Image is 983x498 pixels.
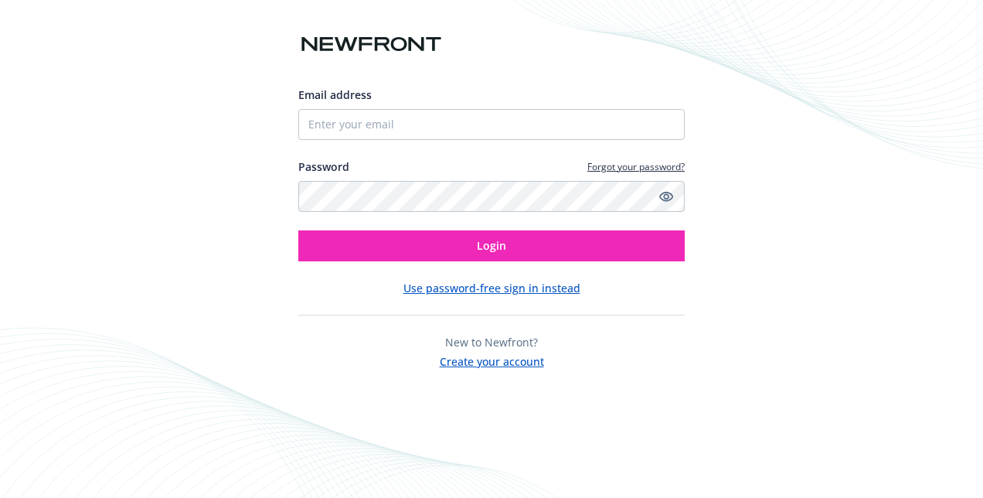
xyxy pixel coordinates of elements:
[298,109,685,140] input: Enter your email
[587,160,685,173] a: Forgot your password?
[657,187,675,206] a: Show password
[477,238,506,253] span: Login
[298,159,349,175] label: Password
[298,230,685,261] button: Login
[440,350,544,370] button: Create your account
[403,280,580,296] button: Use password-free sign in instead
[298,87,372,102] span: Email address
[298,31,444,58] img: Newfront logo
[298,181,685,212] input: Enter your password
[445,335,538,350] span: New to Newfront?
